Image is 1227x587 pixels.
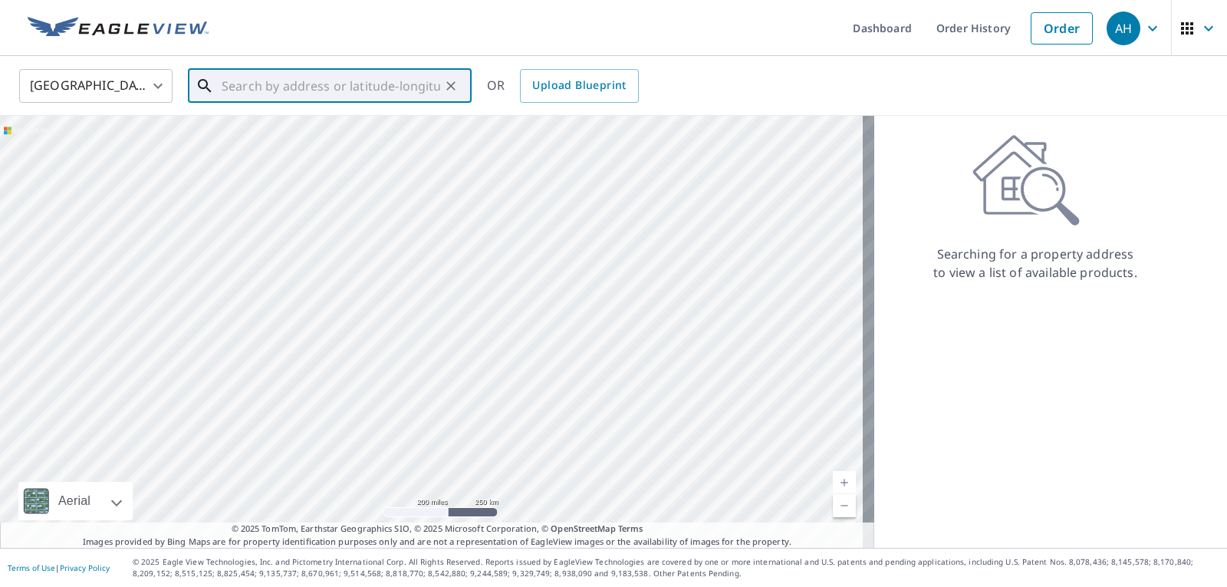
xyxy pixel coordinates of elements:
p: © 2025 Eagle View Technologies, Inc. and Pictometry International Corp. All Rights Reserved. Repo... [133,556,1219,579]
a: Terms of Use [8,562,55,573]
a: Privacy Policy [60,562,110,573]
a: Current Level 5, Zoom In [833,471,856,494]
div: OR [487,69,639,103]
span: Upload Blueprint [532,76,626,95]
a: OpenStreetMap [551,523,615,534]
div: [GEOGRAPHIC_DATA] [19,64,173,107]
div: AH [1107,12,1140,45]
a: Order [1031,12,1093,45]
span: © 2025 TomTom, Earthstar Geographics SIO, © 2025 Microsoft Corporation, © [232,523,643,536]
p: | [8,563,110,572]
button: Clear [440,75,462,97]
div: Aerial [18,482,133,520]
a: Current Level 5, Zoom Out [833,494,856,517]
a: Terms [618,523,643,534]
div: Aerial [54,482,95,520]
input: Search by address or latitude-longitude [222,64,440,107]
img: EV Logo [28,17,209,40]
p: Searching for a property address to view a list of available products. [933,245,1138,282]
a: Upload Blueprint [520,69,638,103]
